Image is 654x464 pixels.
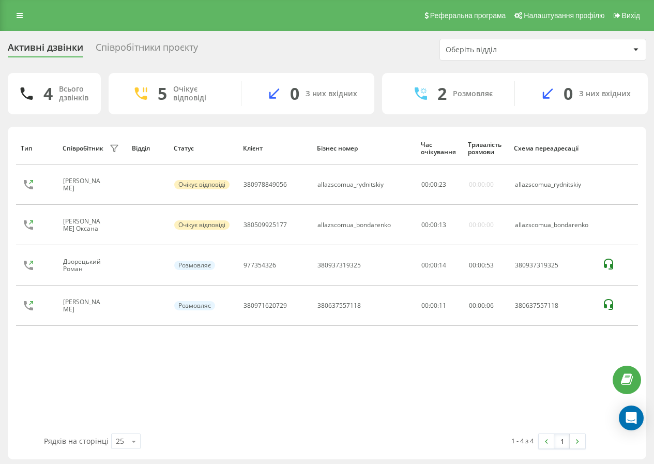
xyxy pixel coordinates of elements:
[173,85,225,102] div: Очікує відповіді
[244,221,287,229] div: 380509925177
[421,220,429,229] span: 00
[96,42,198,58] div: Співробітники проєкту
[174,301,215,310] div: Розмовляє
[478,301,485,310] span: 00
[243,145,307,152] div: Клієнт
[430,180,437,189] span: 00
[63,218,107,233] div: [PERSON_NAME] Оксана
[439,220,446,229] span: 13
[174,220,230,230] div: Очікує відповіді
[478,261,485,270] span: 00
[469,221,494,229] div: 00:00:00
[174,180,230,189] div: Очікує відповіді
[554,434,570,448] a: 1
[317,145,411,152] div: Бізнес номер
[579,89,631,98] div: З них вхідних
[430,11,506,20] span: Реферальна програма
[317,302,361,309] div: 380637557118
[174,145,233,152] div: Статус
[469,261,476,270] span: 00
[421,221,446,229] div: : :
[468,141,504,156] div: Тривалість розмови
[63,298,107,313] div: [PERSON_NAME]
[564,84,573,103] div: 0
[619,406,644,430] div: Open Intercom Messenger
[421,141,459,156] div: Час очікування
[158,84,167,103] div: 5
[515,221,591,229] div: allazscomua_bondarenko
[524,11,604,20] span: Налаштування профілю
[21,145,52,152] div: Тип
[244,181,287,188] div: 380978849056
[317,221,391,229] div: allazscomua_bondarenko
[63,258,107,273] div: Дворецький Роман
[453,89,493,98] div: Розмовляє
[469,301,476,310] span: 00
[486,301,494,310] span: 06
[421,181,446,188] div: : :
[317,262,361,269] div: 380937319325
[515,181,591,188] div: allazscomua_rydnitskiy
[439,180,446,189] span: 23
[515,262,591,269] div: 380937319325
[421,302,458,309] div: 00:00:11
[421,262,458,269] div: 00:00:14
[116,436,124,446] div: 25
[132,145,163,152] div: Відділ
[59,85,88,102] div: Всього дзвінків
[306,89,357,98] div: З них вхідних
[437,84,447,103] div: 2
[8,42,83,58] div: Активні дзвінки
[469,262,494,269] div: : :
[244,302,287,309] div: 380971620729
[317,181,384,188] div: allazscomua_rydnitskiy
[469,181,494,188] div: 00:00:00
[43,84,53,103] div: 4
[44,436,109,446] span: Рядків на сторінці
[622,11,640,20] span: Вихід
[174,261,215,270] div: Розмовляє
[63,145,103,152] div: Співробітник
[430,220,437,229] span: 00
[469,302,494,309] div: : :
[515,302,591,309] div: 380637557118
[290,84,299,103] div: 0
[63,177,107,192] div: [PERSON_NAME]
[446,46,569,54] div: Оберіть відділ
[514,145,591,152] div: Схема переадресації
[244,262,276,269] div: 977354326
[511,436,534,446] div: 1 - 4 з 4
[486,261,494,270] span: 53
[421,180,429,189] span: 00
